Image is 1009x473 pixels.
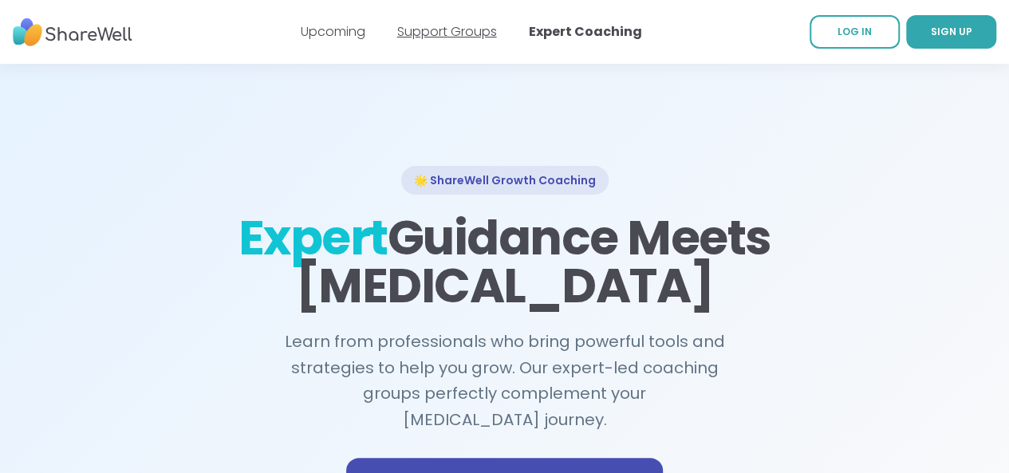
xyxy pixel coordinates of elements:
a: LOG IN [810,15,900,49]
div: 🌟 ShareWell Growth Coaching [401,166,609,195]
h2: Learn from professionals who bring powerful tools and strategies to help you grow. Our expert-led... [275,329,735,432]
a: Expert Coaching [529,22,642,41]
a: Support Groups [397,22,497,41]
span: Expert [238,204,388,271]
a: SIGN UP [906,15,996,49]
a: Upcoming [301,22,365,41]
h1: Guidance Meets [MEDICAL_DATA] [237,214,773,309]
span: SIGN UP [931,25,972,38]
span: LOG IN [838,25,872,38]
img: ShareWell Nav Logo [13,10,132,54]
